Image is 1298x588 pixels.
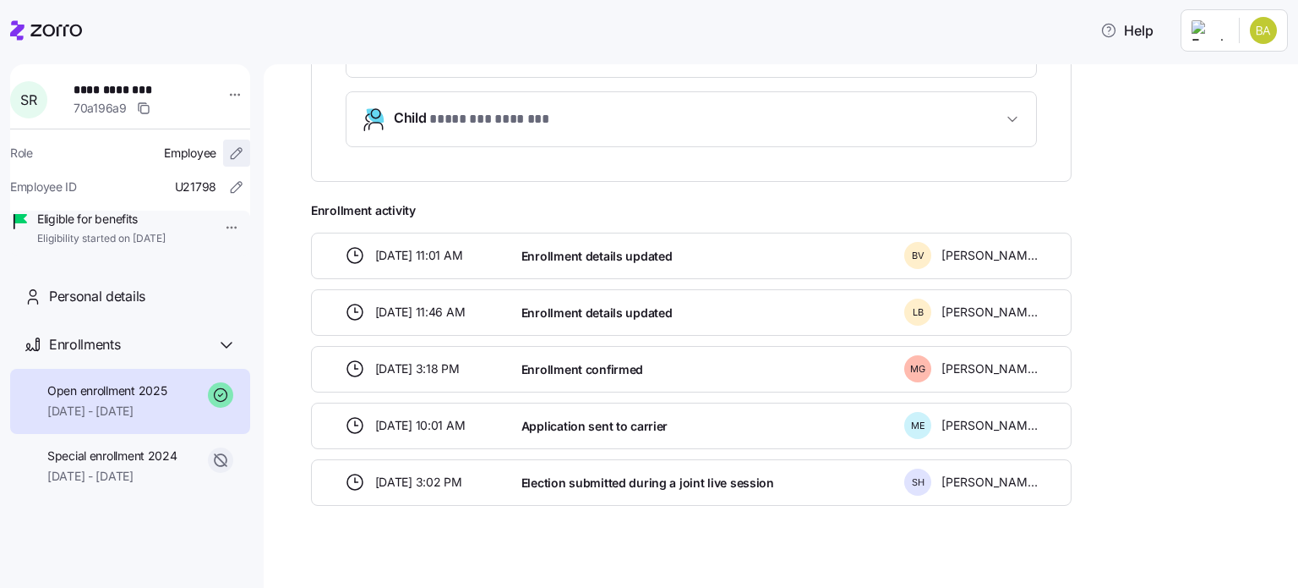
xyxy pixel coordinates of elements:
span: [PERSON_NAME] [941,417,1038,434]
span: U21798 [175,179,216,195]
span: Enrollments [49,334,120,355]
span: M G [910,365,925,374]
span: M E [911,421,925,431]
span: [DATE] 3:18 PM [375,360,460,377]
span: B V [912,251,924,261]
span: Employee ID [10,179,77,195]
span: [PERSON_NAME] [941,247,1038,264]
span: Open enrollment 2025 [47,382,166,399]
span: [DATE] 3:02 PM [375,474,462,491]
span: Personal details [49,286,145,307]
span: [PERSON_NAME] [941,360,1038,377]
span: 70a196a9 [74,100,127,117]
span: Eligible for benefits [37,211,166,228]
span: [PERSON_NAME] [941,474,1038,491]
span: S R [20,93,36,107]
span: Employee [164,145,216,162]
span: Special enrollment 2024 [47,448,177,464]
span: [DATE] 11:46 AM [375,304,466,321]
span: Election submitted during a joint live session [521,475,774,492]
img: Employer logo [1192,20,1225,41]
span: Application sent to carrier [521,418,668,435]
span: Role [10,145,33,162]
span: [DATE] 11:01 AM [375,247,463,264]
span: Enrollment activity [311,202,1072,219]
span: [DATE] - [DATE] [47,468,177,485]
span: [PERSON_NAME] [941,304,1038,321]
span: Enrollment confirmed [521,361,643,378]
span: Enrollment details updated [521,248,673,265]
span: [DATE] - [DATE] [47,403,166,420]
span: S H [912,478,924,487]
button: Help [1087,14,1167,47]
span: Enrollment details updated [521,305,673,321]
span: Eligibility started on [DATE] [37,232,166,246]
span: L B [913,308,924,317]
span: Help [1100,20,1153,41]
span: Child [394,107,554,130]
span: [DATE] 10:01 AM [375,417,466,434]
img: 6f46b9ca218b826edd2847f3ac42d6a8 [1250,17,1277,44]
